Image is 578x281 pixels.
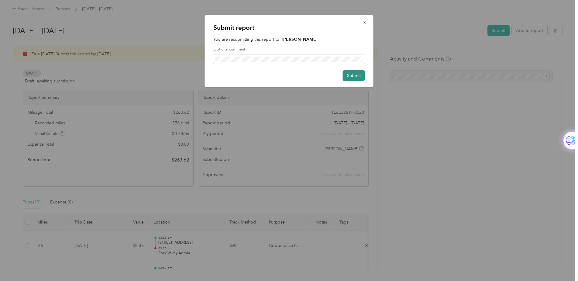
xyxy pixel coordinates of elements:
button: Submit [343,70,365,81]
label: Optional comment [213,47,365,52]
strong: [PERSON_NAME] [282,37,318,42]
p: You are resubmitting this report to: [213,36,365,43]
p: Submit report [213,23,365,32]
iframe: Everlance-gr Chat Button Frame [544,247,578,281]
